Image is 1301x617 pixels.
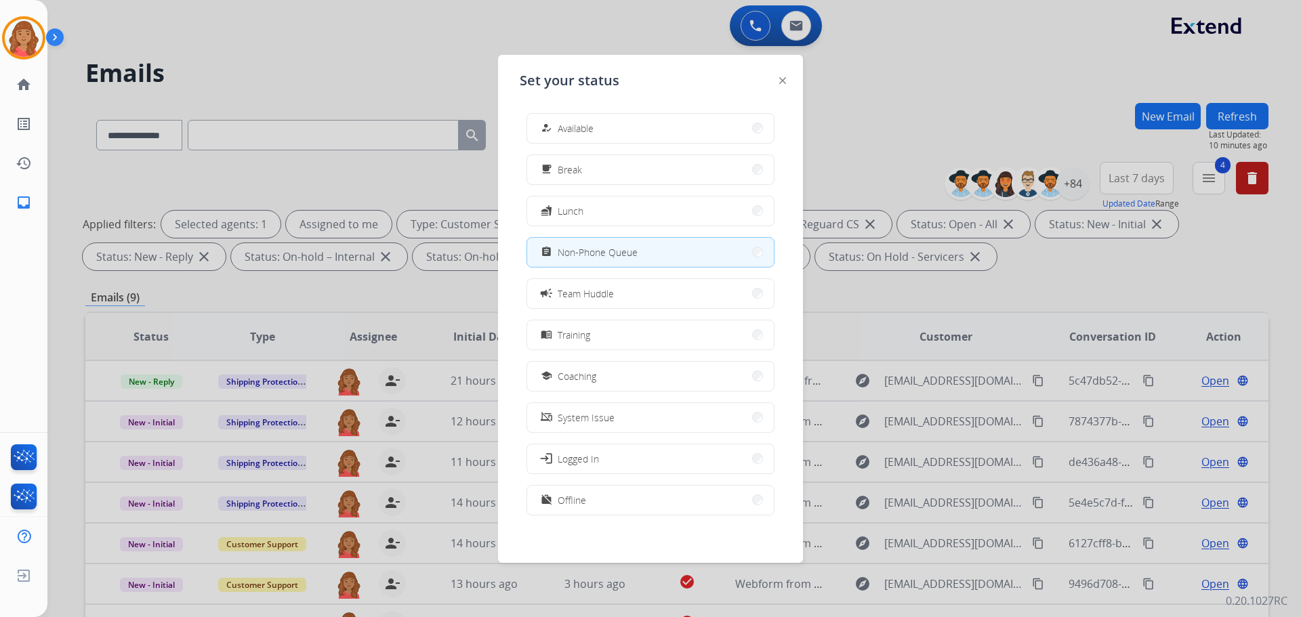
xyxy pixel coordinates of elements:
[16,155,32,171] mat-icon: history
[527,486,774,515] button: Offline
[779,77,786,84] img: close-button
[527,444,774,473] button: Logged In
[558,163,582,177] span: Break
[558,328,590,342] span: Training
[527,362,774,391] button: Coaching
[558,204,583,218] span: Lunch
[539,286,553,300] mat-icon: campaign
[541,247,552,258] mat-icon: assignment
[558,286,614,301] span: Team Huddle
[541,494,552,506] mat-icon: work_off
[539,452,553,465] mat-icon: login
[527,279,774,308] button: Team Huddle
[558,245,638,259] span: Non-Phone Queue
[527,238,774,267] button: Non-Phone Queue
[541,123,552,134] mat-icon: how_to_reg
[1226,593,1287,609] p: 0.20.1027RC
[541,370,552,382] mat-icon: school
[558,493,586,507] span: Offline
[527,155,774,184] button: Break
[558,452,599,466] span: Logged In
[541,412,552,423] mat-icon: phonelink_off
[16,77,32,93] mat-icon: home
[520,71,619,90] span: Set your status
[541,164,552,175] mat-icon: free_breakfast
[5,19,43,57] img: avatar
[541,329,552,341] mat-icon: menu_book
[527,320,774,349] button: Training
[558,121,594,135] span: Available
[527,114,774,143] button: Available
[527,403,774,432] button: System Issue
[16,116,32,132] mat-icon: list_alt
[16,194,32,211] mat-icon: inbox
[527,196,774,226] button: Lunch
[558,369,596,383] span: Coaching
[558,410,615,425] span: System Issue
[541,205,552,217] mat-icon: fastfood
